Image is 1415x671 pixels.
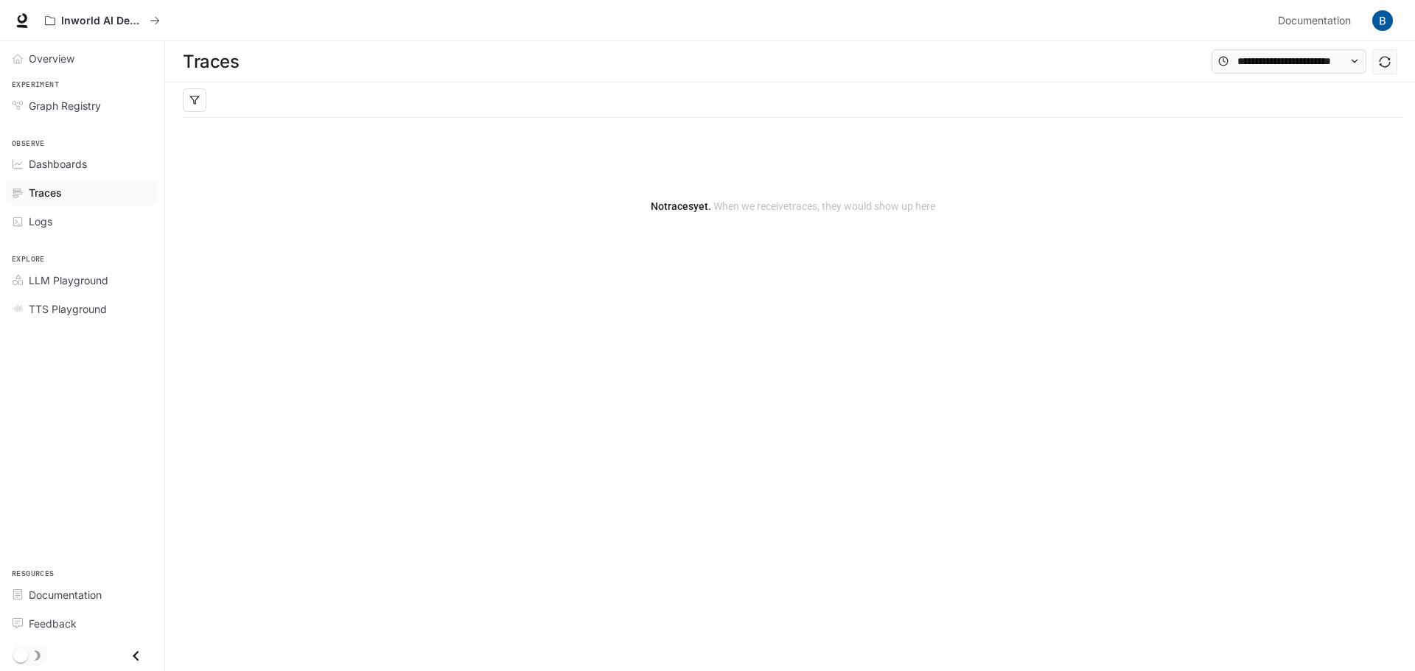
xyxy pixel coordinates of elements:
[6,582,158,608] a: Documentation
[1278,12,1351,30] span: Documentation
[1379,56,1391,68] span: sync
[6,180,158,205] a: Traces
[29,301,107,317] span: TTS Playground
[711,200,935,212] span: When we receive traces , they would show up here
[13,647,28,663] span: Dark mode toggle
[119,641,153,671] button: Close drawer
[29,156,87,172] span: Dashboards
[29,616,77,631] span: Feedback
[6,267,158,293] a: LLM Playground
[29,273,108,288] span: LLM Playground
[651,198,935,214] article: No traces yet.
[61,15,144,27] p: Inworld AI Demos
[29,587,102,603] span: Documentation
[1372,10,1393,31] img: User avatar
[29,51,74,66] span: Overview
[6,46,158,71] a: Overview
[1368,6,1397,35] button: User avatar
[38,6,167,35] button: All workspaces
[6,93,158,119] a: Graph Registry
[29,98,101,113] span: Graph Registry
[183,47,239,77] h1: Traces
[29,185,62,200] span: Traces
[6,151,158,177] a: Dashboards
[6,208,158,234] a: Logs
[6,611,158,636] a: Feedback
[1272,6,1362,35] a: Documentation
[29,214,52,229] span: Logs
[6,296,158,322] a: TTS Playground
